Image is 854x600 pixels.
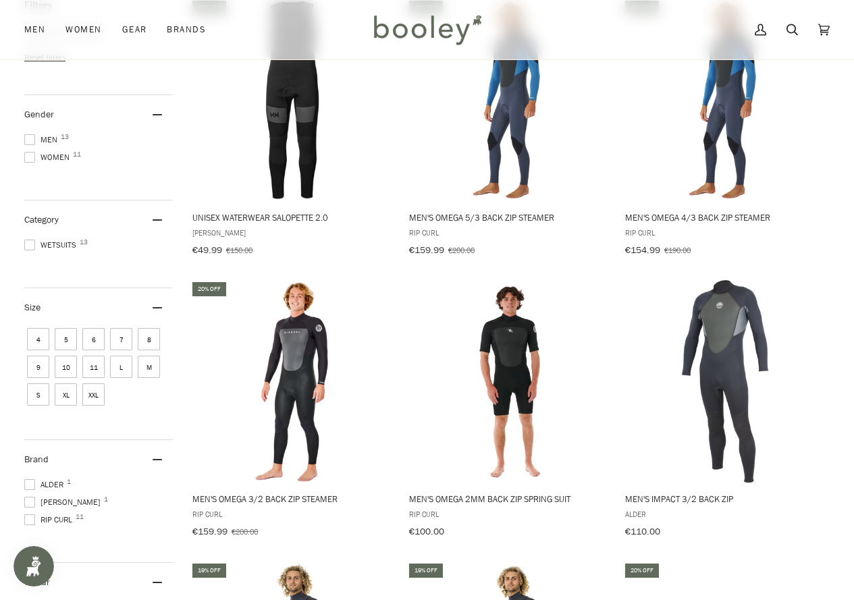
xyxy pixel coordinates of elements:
span: Women [24,151,74,163]
span: 13 [80,239,88,246]
span: [PERSON_NAME] [192,227,392,238]
span: €190.00 [664,244,691,256]
span: Women [65,23,101,36]
span: Size: L [110,356,132,378]
span: Brands [167,23,206,36]
a: Men's Omega 2mm Back Zip Spring Suit [407,280,610,542]
span: Rip Curl [409,227,608,238]
img: Men's Impact 3/2 Black / Deep Grey - Booley Galway [624,280,826,483]
span: Alder [625,508,824,520]
span: Brand [24,453,49,466]
span: Gear [122,23,147,36]
span: Unisex WaterWear Salopette 2.0 [192,211,392,223]
span: Size: 11 [82,356,105,378]
span: Size [24,301,41,314]
div: 19% off [192,564,226,578]
span: Men's Impact 3/2 Back Zip [625,493,824,505]
span: Men's Omega 2mm Back Zip Spring Suit [409,493,608,505]
span: €200.00 [448,244,475,256]
span: Category [24,213,59,226]
span: Size: XXL [82,383,105,406]
span: Gender [24,108,54,121]
span: Men [24,23,45,36]
span: €200.00 [232,526,258,537]
span: Size: S [27,383,49,406]
a: Men's Omega 3/2 Back Zip Steamer [190,280,394,542]
img: Rip Curl Men's Omega 3/2 Back Zip Steamer Black - Booley Galway [191,280,394,483]
div: 20% off [192,282,226,296]
span: Size: 10 [55,356,77,378]
span: Size: 7 [110,328,132,350]
span: Rip Curl [409,508,608,520]
span: 11 [76,514,84,520]
span: 1 [104,496,108,503]
span: €159.99 [192,525,228,538]
span: Rip Curl [24,514,76,526]
div: 20% off [625,564,659,578]
span: Size: XL [55,383,77,406]
span: Size: 8 [138,328,160,350]
span: €49.99 [192,244,222,256]
span: Rip Curl [192,508,392,520]
span: €150.00 [226,244,252,256]
span: Size: M [138,356,160,378]
span: Alder [24,479,68,491]
span: 11 [73,151,81,158]
div: 19% off [409,564,443,578]
span: €100.00 [409,525,444,538]
span: 1 [67,479,71,485]
span: Size: 9 [27,356,49,378]
span: [PERSON_NAME] [24,496,105,508]
span: Size: 6 [82,328,105,350]
span: Size: 4 [27,328,49,350]
span: €159.99 [409,244,444,256]
span: Men [24,134,61,146]
span: Men's Omega 5/3 Back Zip Steamer [409,211,608,223]
iframe: Button to open loyalty program pop-up [14,546,54,587]
span: Size: 5 [55,328,77,350]
img: Rip Curl Men's Omega 2mm Back Zip Spring Suit Black - Booley Galway [408,280,610,483]
span: Wetsuits [24,239,80,251]
span: Rip Curl [625,227,824,238]
span: Men's Omega 3/2 Back Zip Steamer [192,493,392,505]
span: €154.99 [625,244,660,256]
span: €110.00 [625,525,660,538]
span: 13 [61,134,69,140]
img: Booley [368,10,486,49]
span: Men's Omega 4/3 Back Zip Steamer [625,211,824,223]
a: Men's Impact 3/2 Back Zip [623,280,826,542]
